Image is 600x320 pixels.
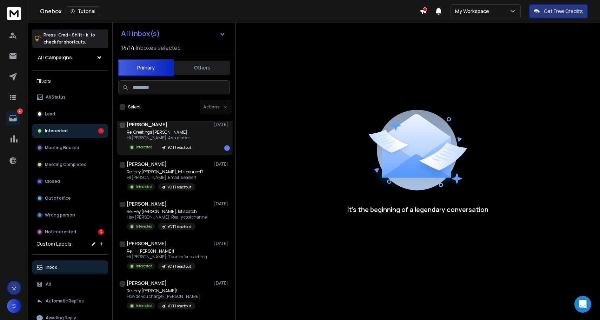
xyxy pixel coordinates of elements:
button: Not Interested3 [32,225,108,239]
button: Tutorial [66,6,100,16]
button: S [7,299,21,313]
p: Interested [136,184,152,189]
p: Interested [45,128,68,134]
p: YC T1 reachout [168,304,191,309]
div: Onebox [40,6,420,16]
p: YC T1 reachout [168,264,191,269]
p: [DATE] [214,201,230,207]
span: 14 / 14 [121,44,134,52]
p: Meeting Booked [45,145,79,151]
p: How do you charge? [PERSON_NAME] [127,294,200,299]
p: [DATE] [214,122,230,127]
p: It’s the beginning of a legendary conversation [347,205,488,214]
p: Re: Hey [PERSON_NAME], let's connect? [127,169,204,175]
h1: All Campaigns [38,54,72,61]
button: All Inbox(s) [115,27,231,41]
p: Closed [45,179,60,184]
p: Re: Hey [PERSON_NAME], let's catch [127,209,208,214]
p: Hi [PERSON_NAME], As a matter [127,135,195,141]
button: All Campaigns [32,51,108,65]
p: Press to check for shortcuts. [44,32,95,46]
h3: Inboxes selected [136,44,181,52]
h1: [PERSON_NAME] [127,121,167,128]
h3: Custom Labels [36,240,72,247]
h1: [PERSON_NAME] [127,200,167,207]
div: 1 [224,145,230,151]
p: My Workspace [455,8,492,15]
div: 1 [98,128,104,134]
p: Automatic Replies [46,298,84,304]
h1: All Inbox(s) [121,30,160,37]
h1: [PERSON_NAME] [127,161,167,168]
p: Lead [45,111,55,117]
p: Interested [136,224,152,229]
button: Wrong person [32,208,108,222]
p: Interested [136,145,152,150]
p: YC T1 reachout [168,145,191,150]
p: Re: Hey [PERSON_NAME]! [127,288,200,294]
button: Meeting Booked [32,141,108,155]
button: Lead [32,107,108,121]
div: 3 [98,229,104,235]
p: Re: Greetings [PERSON_NAME]! [127,129,195,135]
p: Interested [136,303,152,308]
h3: Filters [32,76,108,86]
h1: [PERSON_NAME] [127,240,167,247]
p: Get Free Credits [544,8,583,15]
button: Inbox [32,260,108,274]
button: Others [174,60,230,75]
p: Out of office [45,195,71,201]
p: Hi [PERSON_NAME], Email is easier! [127,175,204,180]
label: Select [128,104,141,110]
p: All [46,281,51,287]
p: Hey [PERSON_NAME], Really cool channel [127,214,208,220]
a: 4 [6,111,20,125]
button: Meeting Completed [32,158,108,172]
button: Primary [118,59,174,76]
p: Re: Hi [PERSON_NAME]! [127,248,207,254]
p: All Status [46,94,66,100]
p: Hi [PERSON_NAME]. Thanks for reaching [127,254,207,260]
button: All [32,277,108,291]
button: All Status [32,90,108,104]
button: Closed [32,174,108,188]
p: Wrong person [45,212,75,218]
h1: [PERSON_NAME] [127,280,167,287]
p: [DATE] [214,280,230,286]
div: Open Intercom Messenger [574,296,591,313]
p: Meeting Completed [45,162,87,167]
p: [DATE] [214,161,230,167]
button: Interested1 [32,124,108,138]
button: Automatic Replies [32,294,108,308]
button: Get Free Credits [529,4,588,18]
p: [DATE] [214,241,230,246]
p: YC T1 reachout [168,185,191,190]
button: Out of office [32,191,108,205]
p: YC T1 reachout [168,224,191,229]
p: Interested [136,264,152,269]
p: 4 [17,108,23,114]
p: Inbox [46,265,57,270]
span: Cmd + Shift + k [57,31,89,39]
p: Not Interested [45,229,76,235]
